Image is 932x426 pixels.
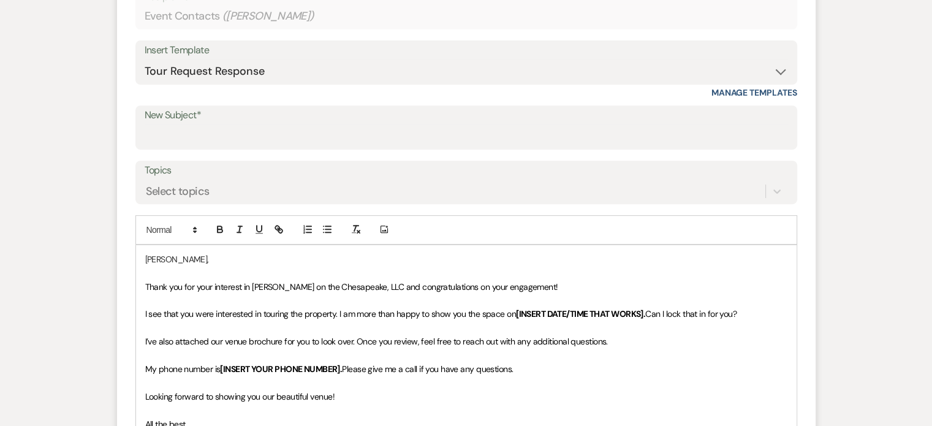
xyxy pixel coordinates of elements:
[145,4,788,28] div: Event Contacts
[146,183,210,199] div: Select topics
[145,253,787,266] p: [PERSON_NAME],
[342,363,513,375] span: Please give me a call if you have any questions.
[222,8,314,25] span: ( [PERSON_NAME] )
[145,281,558,292] span: Thank you for your interest in [PERSON_NAME] on the Chesapeake, LLC and congratulations on your e...
[145,391,335,402] span: Looking forward to showing you our beautiful venue!
[145,336,608,347] span: I’ve also attached our venue brochure for you to look over. Once you review, feel free to reach o...
[145,308,516,319] span: I see that you were interested in touring the property. I am more than happy to show you the spac...
[645,308,737,319] span: Can I lock that in for you?
[145,42,788,59] div: Insert Template
[145,107,788,124] label: New Subject*
[145,363,221,375] span: My phone number is
[711,87,797,98] a: Manage Templates
[220,363,342,375] strong: [INSERT YOUR PHONE NUMBER].
[145,162,788,180] label: Topics
[516,308,645,319] strong: [INSERT DATE/TIME THAT WORKS].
